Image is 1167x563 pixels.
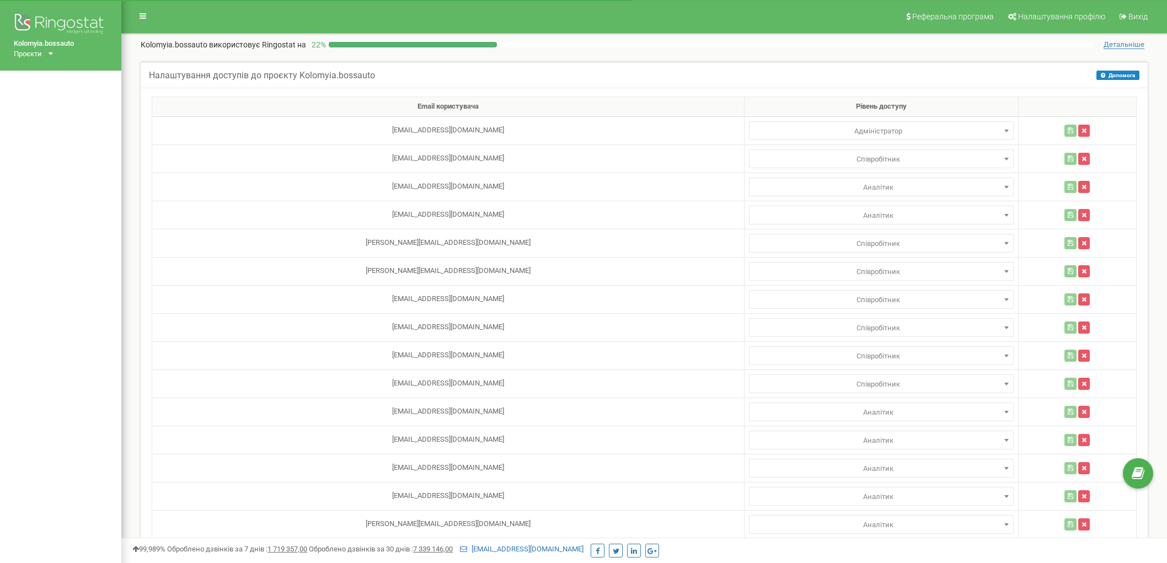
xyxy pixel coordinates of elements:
span: Адміністратор [749,374,1013,393]
td: [PERSON_NAME][EMAIL_ADDRESS][DOMAIN_NAME] [152,257,745,285]
u: 1 719 357,00 [267,545,307,553]
span: Адміністратор [749,403,1013,421]
span: Співробітник [753,320,1009,336]
span: Вихід [1128,12,1148,21]
span: Адміністратор [749,318,1013,337]
span: Адміністратор [749,234,1013,253]
span: Аналітик [753,433,1009,448]
span: Співробітник [753,264,1009,280]
span: Аналітик [753,405,1009,420]
td: [EMAIL_ADDRESS][DOMAIN_NAME] [152,116,745,144]
td: [EMAIL_ADDRESS][DOMAIN_NAME] [152,201,745,229]
span: Співробітник [753,236,1009,251]
span: Адміністратор [749,459,1013,478]
span: Налаштування профілю [1018,12,1105,21]
h5: Налаштування доступів до проєкту Kolomyia.bossauto [149,71,375,81]
span: Адміністратор [749,206,1013,224]
a: Kolomyia.bossauto [14,39,108,49]
td: [EMAIL_ADDRESS][DOMAIN_NAME] [152,482,745,510]
a: [EMAIL_ADDRESS][DOMAIN_NAME] [460,545,583,553]
span: Аналітик [753,180,1009,195]
span: Адміністратор [749,121,1013,140]
button: Допомога [1096,71,1139,80]
td: [EMAIL_ADDRESS][DOMAIN_NAME] [152,313,745,341]
td: [PERSON_NAME][EMAIL_ADDRESS][DOMAIN_NAME] [152,510,745,538]
span: Аналітик [753,517,1009,533]
th: Рівень доступу [745,97,1018,117]
span: Аналітик [753,489,1009,505]
span: використовує Ringostat на [209,40,306,49]
p: Kolomyia.bossauto [141,39,306,50]
span: 99,989% [132,545,165,553]
span: Адміністратор [749,346,1013,365]
td: [EMAIL_ADDRESS][DOMAIN_NAME] [152,341,745,369]
span: Адміністратор [753,124,1009,139]
span: Аналітик [753,208,1009,223]
span: Співробітник [753,377,1009,392]
span: Адміністратор [749,178,1013,196]
span: Детальніше [1104,40,1144,49]
td: [EMAIL_ADDRESS][DOMAIN_NAME] [152,426,745,454]
th: Email користувача [152,97,745,117]
img: Ringostat logo [14,11,108,39]
span: Співробітник [753,348,1009,364]
span: Адміністратор [749,487,1013,506]
span: Аналітик [753,461,1009,476]
td: [EMAIL_ADDRESS][DOMAIN_NAME] [152,144,745,173]
span: Адміністратор [749,149,1013,168]
span: Оброблено дзвінків за 7 днів : [167,545,307,553]
td: [EMAIL_ADDRESS][DOMAIN_NAME] [152,454,745,482]
td: [EMAIL_ADDRESS][DOMAIN_NAME] [152,285,745,313]
span: Співробітник [753,152,1009,167]
span: Оброблено дзвінків за 30 днів : [309,545,453,553]
td: [EMAIL_ADDRESS][DOMAIN_NAME] [152,369,745,398]
td: [PERSON_NAME][EMAIL_ADDRESS][DOMAIN_NAME] [152,229,745,257]
u: 7 339 146,00 [413,545,453,553]
span: Адміністратор [749,290,1013,309]
span: Адміністратор [749,262,1013,281]
span: Адміністратор [749,431,1013,449]
span: Реферальна програма [912,12,994,21]
td: [EMAIL_ADDRESS][DOMAIN_NAME] [152,173,745,201]
div: Проєкти [14,49,42,60]
p: 22 % [306,39,329,50]
td: [EMAIL_ADDRESS][DOMAIN_NAME] [152,398,745,426]
span: Співробітник [753,292,1009,308]
span: Адміністратор [749,515,1013,534]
